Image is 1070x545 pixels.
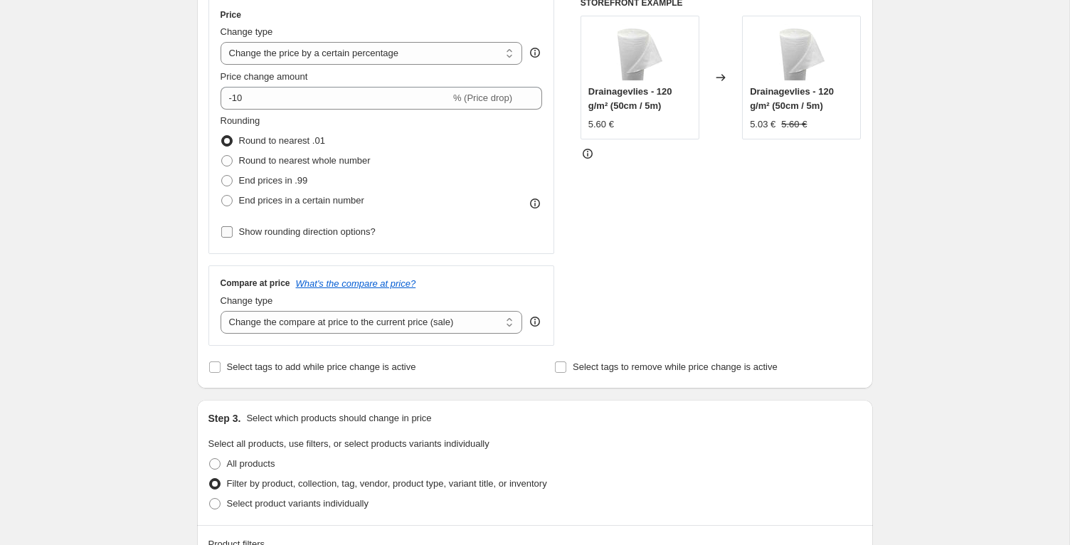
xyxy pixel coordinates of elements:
[453,92,512,103] span: % (Price drop)
[221,115,260,126] span: Rounding
[246,411,431,425] p: Select which products should change in price
[221,26,273,37] span: Change type
[528,46,542,60] div: help
[208,411,241,425] h2: Step 3.
[750,117,775,132] div: 5.03 €
[221,87,450,110] input: -15
[573,361,778,372] span: Select tags to remove while price change is active
[208,438,489,449] span: Select all products, use filters, or select products variants individually
[781,117,807,132] strike: 5.60 €
[227,498,369,509] span: Select product variants individually
[239,226,376,237] span: Show rounding direction options?
[611,23,668,80] img: drainagevlies-120-gm-or-trennvlies-or-gartenvlies-or-geovlies-or-geotextil-florade-de-drainagevli...
[239,175,308,186] span: End prices in .99
[750,86,834,111] span: Drainagevlies - 120 g/m² (50cm / 5m)
[528,314,542,329] div: help
[239,155,371,166] span: Round to nearest whole number
[227,458,275,469] span: All products
[588,117,614,132] div: 5.60 €
[221,71,308,82] span: Price change amount
[239,135,325,146] span: Round to nearest .01
[773,23,830,80] img: drainagevlies-120-gm-or-trennvlies-or-gartenvlies-or-geovlies-or-geotextil-florade-de-drainagevli...
[239,195,364,206] span: End prices in a certain number
[296,278,416,289] button: What's the compare at price?
[221,9,241,21] h3: Price
[227,478,547,489] span: Filter by product, collection, tag, vendor, product type, variant title, or inventory
[221,295,273,306] span: Change type
[227,361,416,372] span: Select tags to add while price change is active
[221,277,290,289] h3: Compare at price
[588,86,672,111] span: Drainagevlies - 120 g/m² (50cm / 5m)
